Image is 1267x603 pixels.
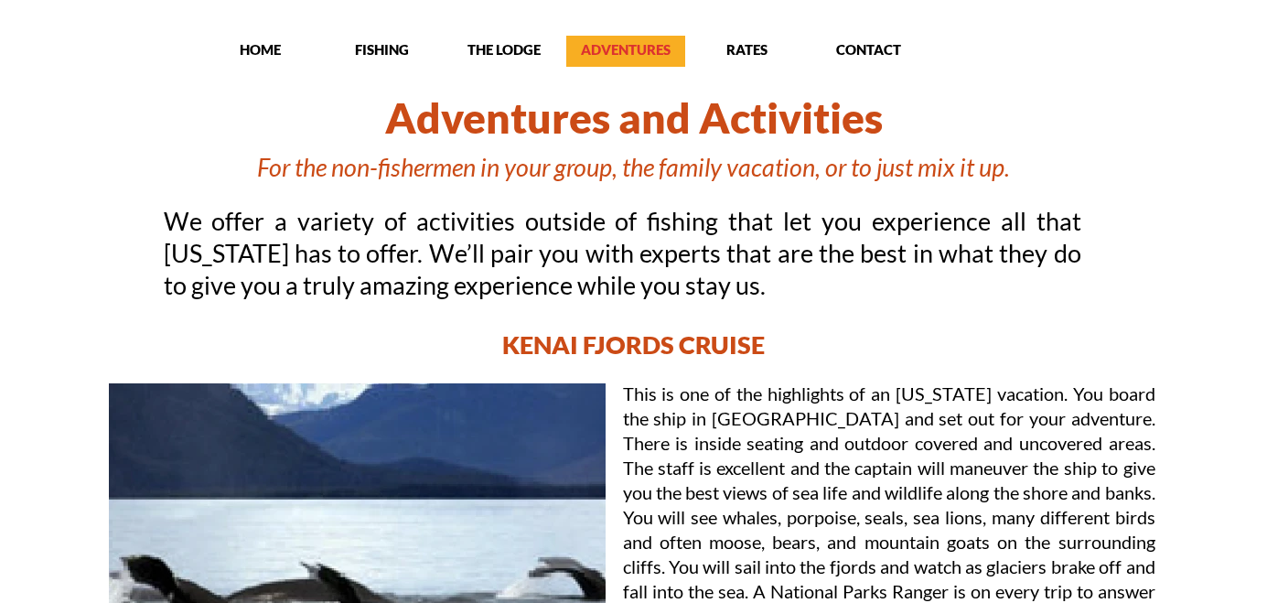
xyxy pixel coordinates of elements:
[85,85,1183,151] h1: Adventures and Activities
[85,151,1183,183] h1: For the non-fishermen in your group, the family vacation, or to just mix it up.
[566,40,685,59] p: ADVENTURES
[164,205,1081,301] p: We offer a variety of activities outside of fishing that let you experience all that [US_STATE] h...
[323,40,442,59] p: FISHING
[810,40,929,59] p: CONTACT
[201,40,320,59] p: HOME
[688,40,807,59] p: RATES
[85,328,1183,361] h2: KENAI FJORDS CRUISE
[445,40,564,59] p: THE LODGE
